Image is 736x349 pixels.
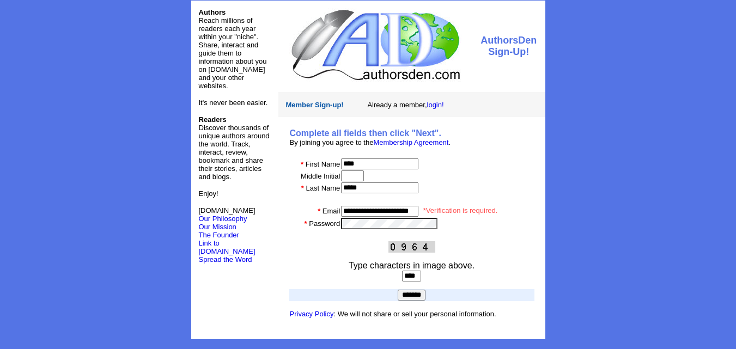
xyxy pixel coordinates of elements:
font: By joining you agree to the . [290,138,451,146]
font: Authors [199,8,226,16]
font: Type characters in image above. [349,261,475,270]
font: Password [309,219,340,228]
a: Our Mission [199,223,236,231]
img: This Is CAPTCHA Image [388,241,435,253]
font: First Name [306,160,340,168]
font: Member Sign-up! [286,101,344,109]
a: The Founder [199,231,239,239]
a: Membership Agreement [373,138,448,146]
font: Middle Initial [301,172,340,180]
font: Already a member, [367,101,443,109]
font: Discover thousands of unique authors around the world. Track, interact, review, bookmark and shar... [199,115,270,181]
font: : We will not share or sell your personal information. [290,310,496,318]
font: *Verification is required. [423,206,498,215]
font: Enjoy! [199,189,218,198]
b: Readers [199,115,227,124]
b: Complete all fields then click "Next". [290,128,441,138]
font: It's never been easier. [199,99,268,107]
font: Reach millions of readers each year within your "niche". Share, interact and guide them to inform... [199,16,267,90]
font: Spread the Word [199,255,252,264]
a: Spread the Word [199,254,252,264]
font: Last Name [306,184,340,192]
a: login! [427,101,444,109]
a: Our Philosophy [199,215,247,223]
font: [DOMAIN_NAME] [199,206,256,223]
a: Privacy Policy [290,310,334,318]
font: AuthorsDen Sign-Up! [480,35,537,57]
font: Email [323,207,340,215]
img: logo.jpg [289,8,461,82]
a: Link to [DOMAIN_NAME] [199,239,256,255]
